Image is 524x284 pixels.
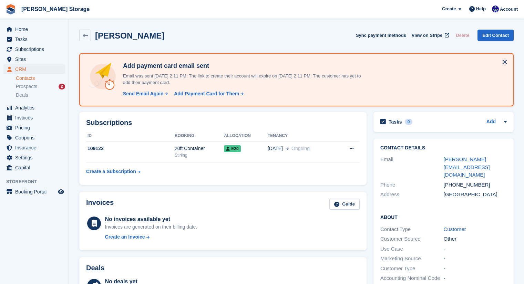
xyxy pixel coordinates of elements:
span: Account [500,6,518,13]
span: Analytics [15,103,56,113]
span: Settings [15,153,56,162]
a: Create an Invoice [105,233,197,241]
div: 0 [405,119,413,125]
a: menu [3,54,65,64]
div: Send Email Again [123,90,164,97]
span: Create [442,6,456,12]
a: menu [3,44,65,54]
div: 20ft Container [175,145,224,152]
span: Home [15,24,56,34]
h2: About [380,213,507,220]
div: Accounting Nominal Code [380,274,444,282]
div: Customer Type [380,265,444,273]
h2: Invoices [86,199,114,210]
span: Sites [15,54,56,64]
a: menu [3,103,65,113]
span: Ongoing [291,146,310,151]
img: Ross Watt [492,6,499,12]
div: - [444,245,507,253]
div: No invoices available yet [105,215,197,223]
span: Invoices [15,113,56,123]
a: Contacts [16,75,65,82]
span: Tasks [15,34,56,44]
a: menu [3,133,65,143]
a: Create a Subscription [86,165,141,178]
p: Email was sent [DATE] 2:11 PM. The link to create their account will expire on [DATE] 2:11 PM. Th... [120,73,361,86]
span: Storefront [6,178,69,185]
a: menu [3,153,65,162]
span: Booking Portal [15,187,56,197]
span: Insurance [15,143,56,152]
h4: Add payment card email sent [120,62,361,70]
h2: Subscriptions [86,119,360,127]
a: menu [3,64,65,74]
th: Booking [175,130,224,141]
div: Use Case [380,245,444,253]
a: Deals [16,92,65,99]
a: Customer [444,226,466,232]
th: ID [86,130,175,141]
div: Stirling [175,152,224,158]
h2: Contact Details [380,145,507,151]
span: [DATE] [268,145,283,152]
span: Coupons [15,133,56,143]
a: Guide [329,199,360,210]
a: View on Stripe [409,30,451,41]
a: [PERSON_NAME][EMAIL_ADDRESS][DOMAIN_NAME] [444,156,490,178]
img: add-payment-card-4dbda4983b697a7845d177d07a5d71e8a16f1ec00487972de202a45f1e8132f5.svg [88,62,117,91]
h2: Tasks [389,119,402,125]
a: menu [3,123,65,133]
a: menu [3,163,65,172]
span: E20 [224,145,240,152]
a: menu [3,34,65,44]
span: Capital [15,163,56,172]
div: Customer Source [380,235,444,243]
div: Contact Type [380,225,444,233]
img: stora-icon-8386f47178a22dfd0bd8f6a31ec36ba5ce8667c1dd55bd0f319d3a0aa187defe.svg [6,4,16,14]
a: menu [3,187,65,197]
a: Add [486,118,496,126]
h2: Deals [86,264,104,272]
h2: [PERSON_NAME] [95,31,164,40]
div: Email [380,156,444,179]
span: View on Stripe [412,32,442,39]
div: Create a Subscription [86,168,136,175]
div: Marketing Source [380,255,444,263]
div: - [444,255,507,263]
a: [PERSON_NAME] Storage [19,3,92,15]
a: Preview store [57,188,65,196]
a: Edit Contact [477,30,514,41]
div: [GEOGRAPHIC_DATA] [444,191,507,199]
span: Help [476,6,486,12]
button: Sync payment methods [356,30,406,41]
div: Create an Invoice [105,233,145,241]
th: Tenancy [268,130,336,141]
span: Pricing [15,123,56,133]
div: Invoices are generated on their billing date. [105,223,197,231]
a: menu [3,113,65,123]
button: Delete [453,30,472,41]
span: CRM [15,64,56,74]
th: Allocation [224,130,268,141]
span: Deals [16,92,28,98]
div: 2 [59,84,65,90]
div: Add Payment Card for Them [174,90,239,97]
span: Subscriptions [15,44,56,54]
div: 109122 [86,145,175,152]
a: Add Payment Card for Them [171,90,244,97]
div: - [444,274,507,282]
a: menu [3,24,65,34]
span: Prospects [16,83,37,90]
div: Address [380,191,444,199]
div: Phone [380,181,444,189]
div: Other [444,235,507,243]
div: - [444,265,507,273]
a: menu [3,143,65,152]
a: Prospects 2 [16,83,65,90]
div: [PHONE_NUMBER] [444,181,507,189]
